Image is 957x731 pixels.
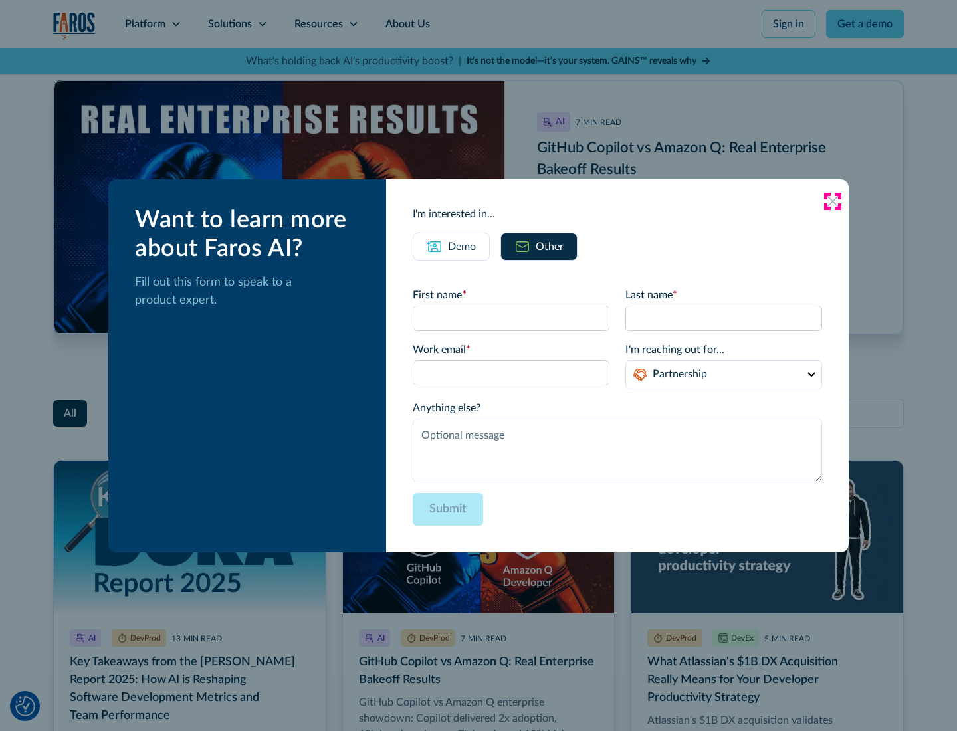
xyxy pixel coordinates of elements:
[413,206,822,222] div: I'm interested in...
[413,400,822,416] label: Anything else?
[413,493,483,526] input: Submit
[625,287,822,303] label: Last name
[413,287,609,303] label: First name
[413,287,822,526] form: Email Form
[135,206,365,263] div: Want to learn more about Faros AI?
[413,342,609,358] label: Work email
[625,342,822,358] label: I'm reaching out for...
[536,239,564,255] div: Other
[135,274,365,310] p: Fill out this form to speak to a product expert.
[448,239,476,255] div: Demo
